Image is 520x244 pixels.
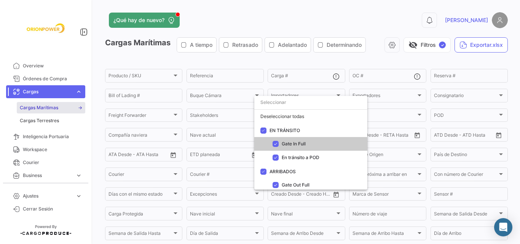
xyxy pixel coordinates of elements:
[270,127,300,133] span: EN TRÁNSITO
[254,110,367,123] div: Deseleccionar todas
[270,168,296,174] span: ARRIBADOS
[254,96,367,109] input: dropdown search
[494,218,512,236] div: Abrir Intercom Messenger
[282,182,309,188] span: Gate Out Full
[282,141,306,147] span: Gate In Full
[282,155,319,160] span: En tránsito a POD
